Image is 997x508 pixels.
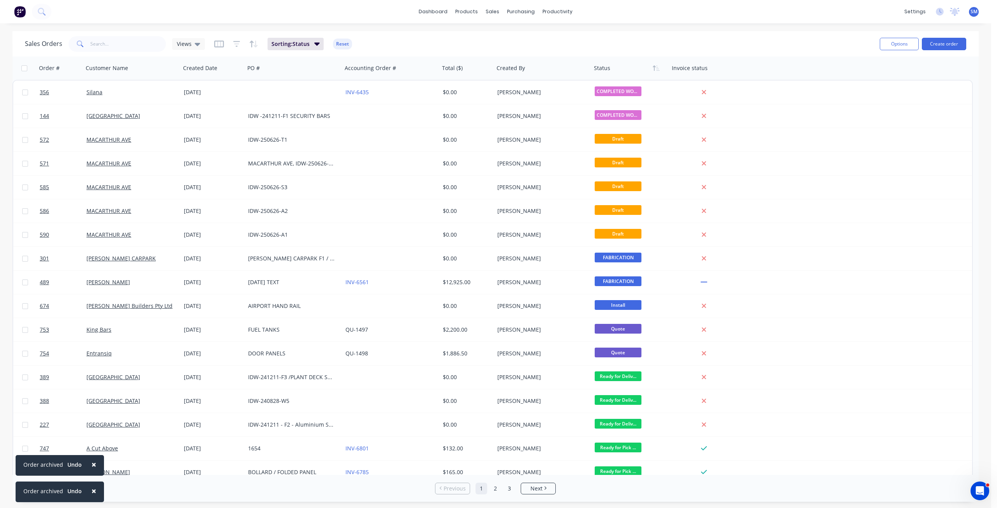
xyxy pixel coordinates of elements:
div: $132.00 [443,445,489,452]
span: FABRICATION [595,253,641,262]
a: QU-1497 [345,326,368,333]
span: 571 [40,160,49,167]
div: $0.00 [443,421,489,429]
div: Order archived [23,487,63,495]
div: PO # [247,64,260,72]
span: Quote [595,348,641,357]
div: [DATE] [184,468,242,476]
span: SM [971,8,978,15]
div: purchasing [503,6,539,18]
a: INV-6785 [345,468,369,476]
div: [DATE] [184,112,242,120]
div: [PERSON_NAME] [497,136,584,144]
a: QU-1498 [345,350,368,357]
span: Quote [595,324,641,334]
div: [PERSON_NAME] [497,183,584,191]
div: [DATE] [184,255,242,262]
a: MACARTHUR AVE [86,183,131,191]
div: $1,886.50 [443,350,489,357]
div: [DATE] [184,160,242,167]
span: Views [177,40,192,48]
a: Page 3 [504,483,515,494]
div: productivity [539,6,576,18]
button: Options [880,38,919,50]
span: 356 [40,88,49,96]
div: [PERSON_NAME] [497,468,584,476]
a: [PERSON_NAME] [86,278,130,286]
div: $2,200.00 [443,326,489,334]
span: Ready for Deliv... [595,419,641,429]
a: INV-6561 [345,278,369,286]
div: [DATE] [184,231,242,239]
span: 144 [40,112,49,120]
span: Draft [595,205,641,215]
div: [PERSON_NAME] [497,373,584,381]
div: [DATE] [184,302,242,310]
div: [PERSON_NAME] [497,302,584,310]
span: Draft [595,181,641,191]
span: Draft [595,134,641,144]
div: $0.00 [443,302,489,310]
span: 674 [40,302,49,310]
a: 144 [40,104,86,128]
div: [DATE] [184,88,242,96]
div: IDW-250626-T1 [248,136,335,144]
div: Customer Name [86,64,128,72]
button: Undo [63,459,86,471]
a: A Cut Above [86,445,118,452]
div: IDW-250626-A1 [248,231,335,239]
a: [PERSON_NAME] [86,468,130,476]
div: Invoice status [672,64,708,72]
div: [DATE] [184,183,242,191]
span: COMPLETED WORKS [595,110,641,120]
a: [GEOGRAPHIC_DATA] [86,112,140,120]
button: Create order [922,38,966,50]
div: [DATE] [184,278,242,286]
a: Page 2 [490,483,501,494]
div: IDW-250626-S3 [248,183,335,191]
div: $0.00 [443,255,489,262]
div: Created Date [183,64,217,72]
a: 572 [40,128,86,151]
span: Next [530,485,543,492]
div: IDW-250626-A2 [248,207,335,215]
div: [PERSON_NAME] [497,112,584,120]
h1: Sales Orders [25,40,62,47]
div: AIRPORT HAND RAIL [248,302,335,310]
span: 227 [40,421,49,429]
a: 747 [40,437,86,460]
span: 590 [40,231,49,239]
div: $0.00 [443,88,489,96]
span: 754 [40,350,49,357]
button: Sorting:Status [268,38,324,50]
div: $0.00 [443,207,489,215]
a: 356 [40,81,86,104]
div: $12,925.00 [443,278,489,286]
span: × [92,459,96,470]
img: Factory [14,6,26,18]
span: Ready for Deliv... [595,395,641,405]
a: 489 [40,271,86,294]
button: Close [84,455,104,474]
div: IDW -241211-F1 SECURITY BARS [248,112,335,120]
div: [PERSON_NAME] [497,231,584,239]
ul: Pagination [432,483,559,494]
a: Entransiq [86,350,112,357]
div: Created By [497,64,525,72]
a: Page 1 is your current page [476,483,487,494]
span: × [92,485,96,496]
span: Ready for Pick ... [595,466,641,476]
div: [DATE] [184,326,242,334]
div: [DATE] [184,207,242,215]
button: Reset [333,39,352,49]
a: 586 [40,199,86,223]
div: [DATE] [184,350,242,357]
a: dashboard [415,6,451,18]
a: [GEOGRAPHIC_DATA] [86,397,140,404]
span: Ready for Deliv... [595,371,641,381]
div: [PERSON_NAME] [497,397,584,405]
a: 753 [40,318,86,341]
input: Search... [90,36,166,52]
div: [DATE] [184,373,242,381]
span: 389 [40,373,49,381]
